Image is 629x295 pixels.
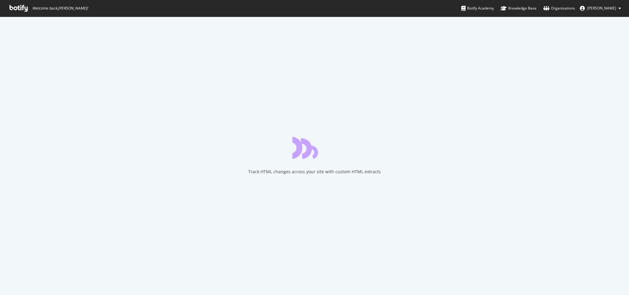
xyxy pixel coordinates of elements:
span: Tamara Quiñones [587,6,616,11]
span: Welcome back, [PERSON_NAME] ! [32,6,88,11]
button: [PERSON_NAME] [575,3,626,13]
div: Organizations [543,5,575,11]
div: Botify Academy [461,5,494,11]
div: Track HTML changes across your site with custom HTML extracts [248,169,381,175]
div: animation [292,137,337,159]
div: Knowledge Base [501,5,537,11]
